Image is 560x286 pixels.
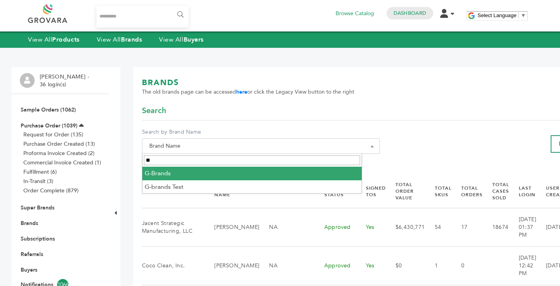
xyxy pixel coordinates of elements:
[23,150,94,157] a: Proforma Invoice Created (2)
[21,106,76,113] a: Sample Orders (1062)
[521,12,526,18] span: ▼
[425,208,451,246] td: 54
[315,246,356,285] td: Approved
[386,175,425,208] th: Total Order Value
[21,122,77,129] a: Purchase Order (1039)
[142,138,380,154] span: Brand Name
[21,204,54,211] a: Super Brands
[23,187,79,194] a: Order Complete (879)
[509,246,536,285] td: [DATE] 12:42 PM
[142,246,205,285] td: Coco Clean, Inc.
[20,73,35,88] img: profile.png
[96,6,189,28] input: Search...
[205,246,259,285] td: [PERSON_NAME]
[144,155,360,165] input: Search
[259,208,314,246] td: NA
[142,88,354,96] span: The old brands page can be accessed or click the Legacy View button to the right
[315,208,356,246] td: Approved
[142,180,362,194] li: G-brands Test
[205,208,259,246] td: [PERSON_NAME]
[451,208,483,246] td: 17
[386,208,425,246] td: $6,430,771
[142,167,362,180] li: G-Brands
[394,10,426,17] a: Dashboard
[425,246,451,285] td: 1
[483,175,509,208] th: Total Cases Sold
[23,168,57,176] a: Fulfillment (6)
[142,77,354,88] h1: BRANDS
[478,12,516,18] span: Select Language
[21,220,38,227] a: Brands
[356,175,386,208] th: Signed TOS
[509,208,536,246] td: [DATE] 01:37 PM
[259,246,314,285] td: NA
[21,266,37,274] a: Buyers
[21,251,43,258] a: Referrals
[425,175,451,208] th: Total SKUs
[336,9,374,18] a: Browse Catalog
[451,175,483,208] th: Total Orders
[97,35,142,44] a: View AllBrands
[23,140,95,148] a: Purchase Order Created (13)
[52,35,79,44] strong: Products
[40,73,91,88] li: [PERSON_NAME] - 36 login(s)
[23,131,83,138] a: Request for Order (135)
[518,12,519,18] span: ​
[509,175,536,208] th: Last Login
[356,246,386,285] td: Yes
[23,178,53,185] a: In-Transit (3)
[356,208,386,246] td: Yes
[21,235,55,242] a: Subscriptions
[184,35,204,44] strong: Buyers
[451,246,483,285] td: 0
[478,12,526,18] a: Select Language​
[142,208,205,246] td: Jacent Strategic Manufacturing, LLC
[146,141,376,152] span: Brand Name
[142,105,166,116] span: Search
[159,35,204,44] a: View AllBuyers
[121,35,142,44] strong: Brands
[483,208,509,246] td: 18674
[23,159,101,166] a: Commercial Invoice Created (1)
[386,246,425,285] td: $0
[236,88,247,96] a: here
[28,35,80,44] a: View AllProducts
[142,128,380,136] label: Search by Brand Name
